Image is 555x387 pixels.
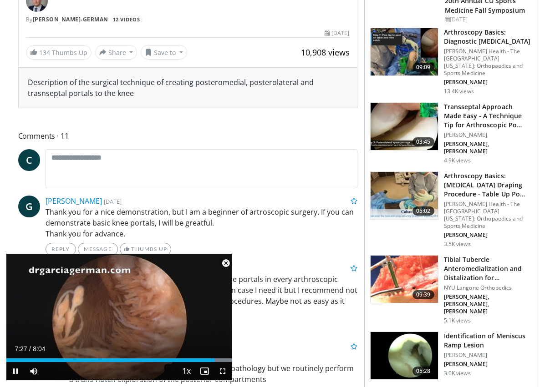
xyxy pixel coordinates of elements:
[444,88,474,95] p: 13.4K views
[370,171,531,248] a: 05:02 Arthroscopy Basics: [MEDICAL_DATA] Draping Procedure - Table Up Po… [PERSON_NAME] Health - ...
[444,370,471,377] p: 3.0K views
[412,137,434,146] span: 03:45
[78,243,118,256] a: Message
[95,45,137,60] button: Share
[444,79,531,86] p: [PERSON_NAME]
[444,157,471,164] p: 4.9K views
[46,206,357,239] p: Thank you for a nice demonstration, but I am a beginner of artroscopic surgery. If you can demons...
[444,231,531,239] p: [PERSON_NAME]
[217,254,235,273] button: Close
[370,255,531,324] a: 09:39 Tibial Tubercle Anteromedialization and Distalization for [MEDICAL_DATA] Al… NYU Langone Or...
[25,362,43,380] button: Mute
[444,48,531,77] p: [PERSON_NAME] Health - The [GEOGRAPHIC_DATA][US_STATE]: Orthopaedics and Sports Medicine
[110,15,143,23] a: 12 Videos
[325,29,349,37] div: [DATE]
[195,362,214,380] button: Enable picture-in-picture mode
[15,345,27,352] span: 7:27
[214,362,232,380] button: Fullscreen
[412,63,434,72] span: 09:09
[6,362,25,380] button: Pause
[29,345,31,352] span: /
[444,241,471,248] p: 3.5K views
[444,171,531,199] h3: Arthroscopy Basics: [MEDICAL_DATA] Draping Procedure - Table Up Po…
[412,206,434,216] span: 05:02
[444,293,531,315] p: [PERSON_NAME], [PERSON_NAME], [PERSON_NAME]
[33,15,108,23] a: [PERSON_NAME]-German
[444,28,531,46] h3: Arthroscopy Basics: Diagnostic [MEDICAL_DATA]
[370,102,531,164] a: 03:45 Transseptal Approach Made Easy - A Technique Tip for Arthroscopic Po… [PERSON_NAME] [PERSON...
[33,345,45,352] span: 8:04
[28,77,348,99] div: Description of the surgical technique of creating posteromedial, posterolateral and trasnseptal p...
[120,243,171,256] a: Thumbs Up
[444,352,531,359] p: [PERSON_NAME]
[26,45,92,60] a: 134 Thumbs Up
[445,15,530,24] div: [DATE]
[444,284,531,292] p: NYU Langone Orthopedics
[371,28,438,75] img: 80b9674e-700f-42d5-95ff-2772df9e177e.jpeg.150x105_q85_crop-smart_upscale.jpg
[18,130,357,142] span: Comments 11
[412,367,434,376] span: 05:28
[46,243,76,256] a: Reply
[444,332,531,350] h3: Identification of Meniscus Ramp Lesion
[444,102,531,130] h3: Transseptal Approach Made Easy - A Technique Tip for Arthroscopic Po…
[18,149,40,171] a: C
[444,141,531,155] p: [PERSON_NAME], [PERSON_NAME]
[444,317,471,324] p: 5.1K views
[26,15,350,24] div: By
[371,103,438,150] img: d88464db-1e3f-475b-9d37-80c843bae3dd.150x105_q85_crop-smart_upscale.jpg
[6,358,232,362] div: Progress Bar
[371,172,438,219] img: 713490ac-eeae-4ba4-8710-dce86352a06e.150x105_q85_crop-smart_upscale.jpg
[370,332,531,380] a: 05:28 Identification of Meniscus Ramp Lesion [PERSON_NAME] [PERSON_NAME] 3.0K views
[371,332,438,379] img: 01aef253-4140-4139-a224-a7dd4dfef92d.150x105_q85_crop-smart_upscale.jpg
[177,362,195,380] button: Playback Rate
[444,255,531,282] h3: Tibial Tubercle Anteromedialization and Distalization for [MEDICAL_DATA] Al…
[141,45,187,60] button: Save to
[444,361,531,368] p: [PERSON_NAME]
[18,196,40,217] a: G
[444,201,531,230] p: [PERSON_NAME] Health - The [GEOGRAPHIC_DATA][US_STATE]: Orthopaedics and Sports Medicine
[104,197,122,206] small: [DATE]
[371,256,438,303] img: 8b157036-c30f-4684-893e-81924902daa4.jpg.150x105_q85_crop-smart_upscale.jpg
[301,47,350,58] span: 10,908 views
[444,131,531,139] p: [PERSON_NAME]
[370,28,531,95] a: 09:09 Arthroscopy Basics: Diagnostic [MEDICAL_DATA] [PERSON_NAME] Health - The [GEOGRAPHIC_DATA][...
[39,48,50,57] span: 134
[412,290,434,299] span: 09:39
[6,254,232,381] video-js: Video Player
[46,196,102,206] a: [PERSON_NAME]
